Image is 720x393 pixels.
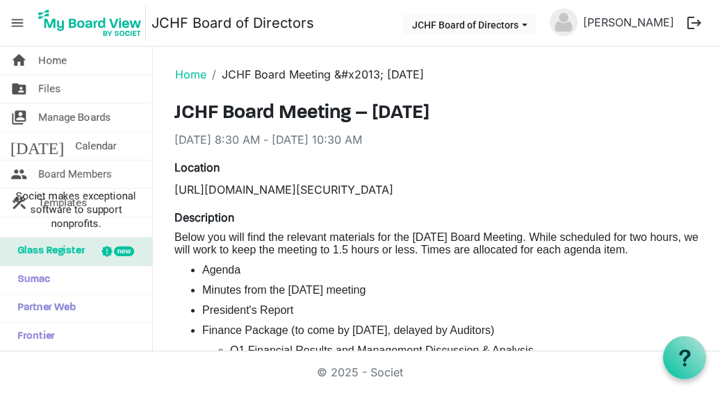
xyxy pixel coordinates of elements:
[174,102,698,126] h3: JCHF Board Meeting – [DATE]
[10,237,85,265] span: Glass Register
[152,9,314,37] a: JCHF Board of Directors
[206,66,424,83] li: JCHF Board Meeting &#x2013; [DATE]
[317,365,403,379] a: © 2025 - Societ
[10,323,55,351] span: Frontier
[174,209,234,226] label: Description
[174,131,698,148] div: [DATE] 8:30 AM - [DATE] 10:30 AM
[578,8,680,36] a: [PERSON_NAME]
[550,8,578,36] img: no-profile-picture.svg
[10,75,27,103] span: folder_shared
[38,160,112,188] span: Board Members
[202,284,698,296] li: Minutes from the [DATE] meeting
[10,266,50,294] span: Sumac
[230,344,698,357] li: Q1 Financial Results and Management Discussion & Analysis
[680,8,709,37] button: logout
[10,103,27,131] span: switch_account
[6,189,146,231] span: Societ makes exceptional software to support nonprofits.
[174,181,698,198] div: [URL][DOMAIN_NAME][SECURITY_DATA]
[38,103,111,131] span: Manage Boards
[10,132,64,160] span: [DATE]
[10,294,76,322] span: Partner Web
[174,159,220,176] label: Location
[202,264,698,276] li: Agenda
[34,6,146,40] img: My Board View Logo
[75,132,116,160] span: Calendar
[403,15,537,34] button: JCHF Board of Directors dropdownbutton
[38,75,60,103] span: Files
[174,231,698,257] p: Below you will find the relevant materials for the [DATE] Board Meeting. While scheduled for two ...
[175,67,206,81] a: Home
[4,10,31,36] span: menu
[34,6,152,40] a: My Board View Logo
[202,304,698,317] li: President's Report
[114,246,134,256] div: new
[38,47,67,74] span: Home
[10,160,27,188] span: people
[10,47,27,74] span: home
[202,324,698,337] li: Finance Package (to come by [DATE], delayed by Auditors)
